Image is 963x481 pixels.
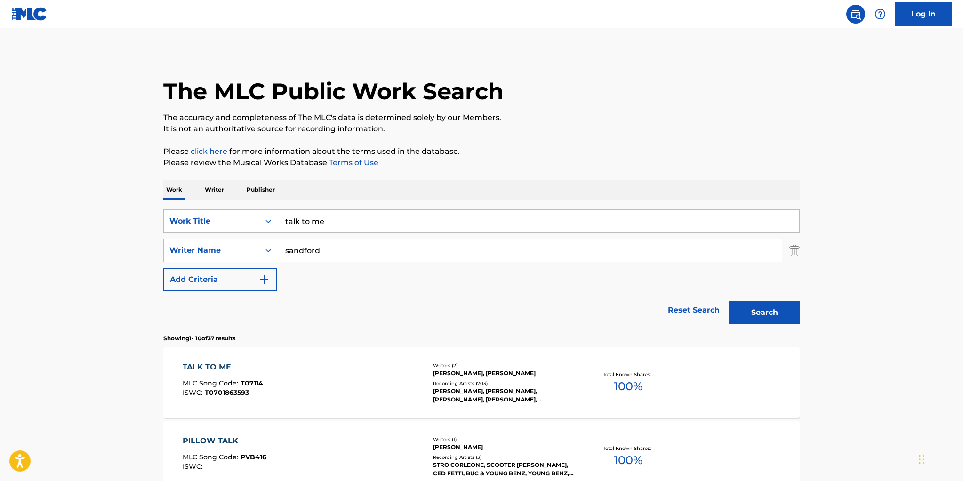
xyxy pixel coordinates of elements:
form: Search Form [163,209,800,329]
a: Public Search [846,5,865,24]
iframe: Chat Widget [916,436,963,481]
p: Please review the Musical Works Database [163,157,800,168]
div: STRO CORLEONE, SCOOTER [PERSON_NAME], CED FETTI, BUC & YOUNG BENZ, YOUNG BENZ, STRO CORLEONE, SCO... [433,461,575,478]
span: ISWC : [183,462,205,471]
div: PILLOW TALK [183,435,266,447]
a: Reset Search [663,300,724,321]
button: Add Criteria [163,268,277,291]
div: Writers ( 2 ) [433,362,575,369]
div: [PERSON_NAME] [433,443,575,451]
img: MLC Logo [11,7,48,21]
button: Search [729,301,800,324]
span: T0701863593 [205,388,249,397]
span: PVB416 [241,453,266,461]
span: ISWC : [183,388,205,397]
a: Terms of Use [327,158,378,167]
div: Work Title [169,216,254,227]
div: Drag [919,445,924,473]
a: Log In [895,2,952,26]
h1: The MLC Public Work Search [163,77,504,105]
p: It is not an authoritative source for recording information. [163,123,800,135]
a: click here [191,147,227,156]
img: Delete Criterion [789,239,800,262]
div: [PERSON_NAME], [PERSON_NAME] [433,369,575,377]
p: Work [163,180,185,200]
span: MLC Song Code : [183,453,241,461]
span: T07114 [241,379,263,387]
p: Total Known Shares: [603,371,653,378]
p: Publisher [244,180,278,200]
div: Recording Artists ( 3 ) [433,454,575,461]
img: help [875,8,886,20]
div: [PERSON_NAME], [PERSON_NAME], [PERSON_NAME], [PERSON_NAME], [PERSON_NAME] [433,387,575,404]
p: Please for more information about the terms used in the database. [163,146,800,157]
div: Writer Name [169,245,254,256]
span: 100 % [614,378,642,395]
div: TALK TO ME [183,361,263,373]
p: Showing 1 - 10 of 37 results [163,334,235,343]
span: MLC Song Code : [183,379,241,387]
p: The accuracy and completeness of The MLC's data is determined solely by our Members. [163,112,800,123]
p: Writer [202,180,227,200]
img: search [850,8,861,20]
span: 100 % [614,452,642,469]
img: 9d2ae6d4665cec9f34b9.svg [258,274,270,285]
div: Recording Artists ( 703 ) [433,380,575,387]
p: Total Known Shares: [603,445,653,452]
div: Writers ( 1 ) [433,436,575,443]
a: TALK TO MEMLC Song Code:T07114ISWC:T0701863593Writers (2)[PERSON_NAME], [PERSON_NAME]Recording Ar... [163,347,800,418]
div: Help [871,5,890,24]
